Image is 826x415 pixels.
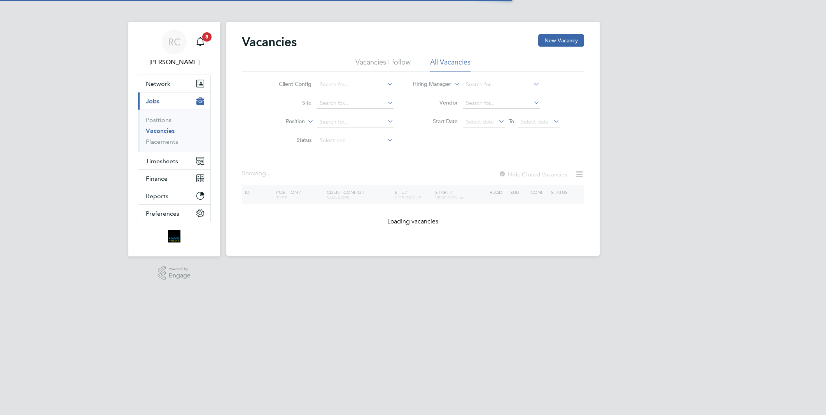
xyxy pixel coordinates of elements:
[138,187,210,204] button: Reports
[138,75,210,92] button: Network
[267,99,311,106] label: Site
[413,99,458,106] label: Vendor
[138,205,210,222] button: Preferences
[242,169,272,178] div: Showing
[466,118,494,125] span: Select date
[521,118,549,125] span: Select date
[138,170,210,187] button: Finance
[317,79,394,90] input: Search for...
[146,116,171,124] a: Positions
[146,138,178,145] a: Placements
[138,58,211,67] span: Robyn Clarke
[506,116,516,126] span: To
[168,230,180,242] img: bromak-logo-retina.png
[138,230,211,242] a: Go to home page
[406,80,451,88] label: Hiring Manager
[413,118,458,125] label: Start Date
[146,192,168,200] span: Reports
[146,80,170,87] span: Network
[146,127,175,134] a: Vacancies
[146,210,179,217] span: Preferences
[463,98,540,109] input: Search for...
[266,169,271,177] span: ...
[242,34,297,50] h2: Vacancies
[538,34,584,47] button: New Vacancy
[158,266,191,281] a: Powered byEngage
[317,117,394,127] input: Search for...
[267,80,311,87] label: Client Config
[146,98,159,105] span: Jobs
[138,152,210,169] button: Timesheets
[430,58,471,71] li: All Vacancies
[138,92,210,110] button: Jobs
[499,171,567,178] label: Hide Closed Vacancies
[260,118,305,126] label: Position
[146,175,168,182] span: Finance
[192,30,208,54] a: 3
[317,98,394,109] input: Search for...
[138,110,210,152] div: Jobs
[202,32,212,42] span: 3
[267,136,311,143] label: Status
[169,272,191,279] span: Engage
[128,22,220,256] nav: Main navigation
[168,37,180,47] span: RC
[317,135,394,146] input: Select one
[169,266,191,272] span: Powered by
[138,30,211,67] a: RC[PERSON_NAME]
[463,79,540,90] input: Search for...
[146,157,178,165] span: Timesheets
[355,58,411,71] li: Vacancies I follow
